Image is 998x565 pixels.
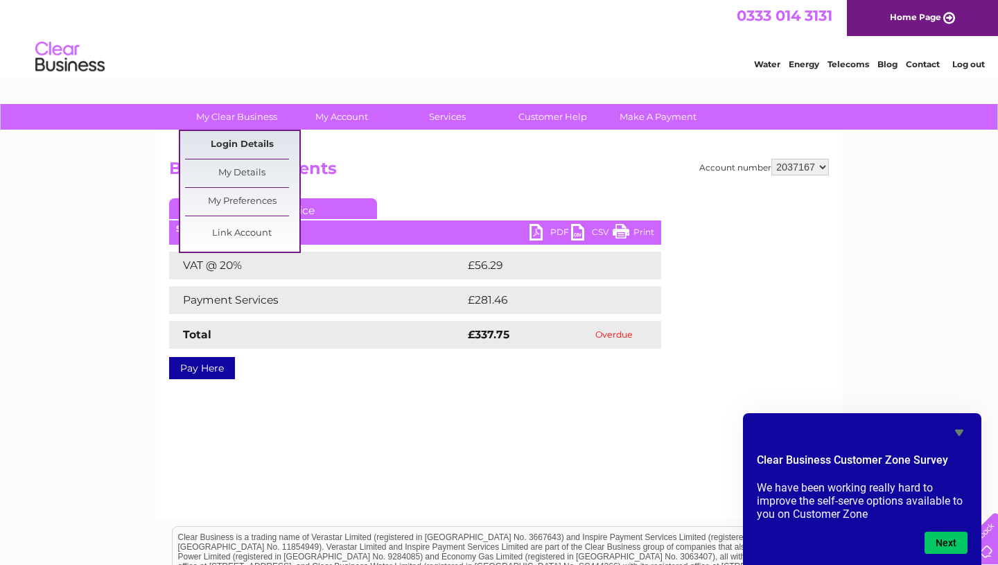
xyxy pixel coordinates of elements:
[571,224,613,244] a: CSV
[176,223,247,234] b: Statement Date:
[169,159,829,185] h2: Bills and Payments
[169,357,235,379] a: Pay Here
[468,328,509,341] strong: £337.75
[757,424,968,554] div: Clear Business Customer Zone Survey
[185,220,299,247] a: Link Account
[567,321,661,349] td: Overdue
[464,286,636,314] td: £281.46
[952,59,985,69] a: Log out
[285,104,399,130] a: My Account
[951,424,968,441] button: Hide survey
[173,8,828,67] div: Clear Business is a trading name of Verastar Limited (registered in [GEOGRAPHIC_DATA] No. 3667643...
[754,59,780,69] a: Water
[737,7,832,24] a: 0333 014 3131
[169,252,464,279] td: VAT @ 20%
[169,224,661,234] div: [DATE]
[906,59,940,69] a: Contact
[390,104,505,130] a: Services
[828,59,869,69] a: Telecoms
[757,481,968,521] p: We have been working really hard to improve the self-serve options available to you on Customer Zone
[185,188,299,216] a: My Preferences
[529,224,571,244] a: PDF
[877,59,898,69] a: Blog
[757,452,968,476] h2: Clear Business Customer Zone Survey
[789,59,819,69] a: Energy
[464,252,633,279] td: £56.29
[169,198,377,219] a: Current Invoice
[613,224,654,244] a: Print
[699,159,829,175] div: Account number
[496,104,610,130] a: Customer Help
[185,131,299,159] a: Login Details
[180,104,294,130] a: My Clear Business
[925,532,968,554] button: Next question
[183,328,211,341] strong: Total
[35,36,105,78] img: logo.png
[601,104,715,130] a: Make A Payment
[185,159,299,187] a: My Details
[169,286,464,314] td: Payment Services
